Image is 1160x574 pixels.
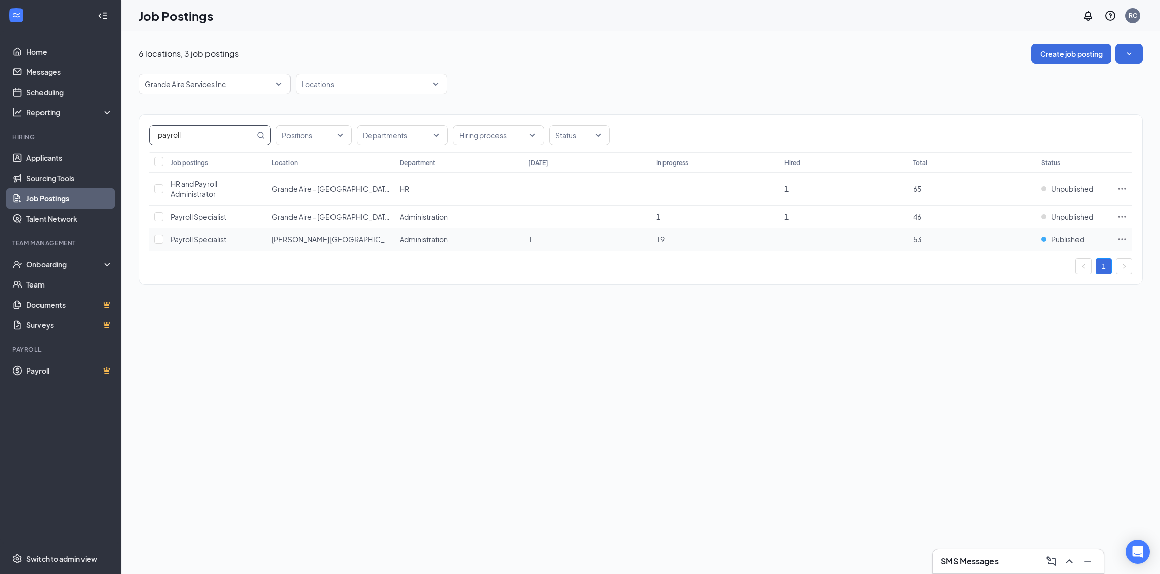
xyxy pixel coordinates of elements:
h3: SMS Messages [941,556,999,567]
span: 1 [784,212,789,221]
p: 6 locations, 3 job postings [139,48,239,59]
div: Job postings [171,158,208,167]
th: [DATE] [523,152,651,173]
th: In progress [651,152,779,173]
span: 1 [656,212,660,221]
div: Payroll [12,345,111,354]
span: 19 [656,235,665,244]
div: Switch to admin view [26,554,97,564]
td: Grande Aire - Englewood [267,206,395,228]
li: Next Page [1116,258,1132,274]
span: Administration [400,235,448,244]
td: Grande Aire - Englewood [267,173,395,206]
span: Grande Aire - [GEOGRAPHIC_DATA] [272,184,391,193]
svg: Collapse [98,11,108,21]
div: RC [1129,11,1137,20]
button: left [1075,258,1092,274]
th: Hired [779,152,907,173]
div: Hiring [12,133,111,141]
span: Payroll Specialist [171,212,226,221]
td: Administration [395,206,523,228]
span: Administration [400,212,448,221]
span: 1 [784,184,789,193]
a: 1 [1096,259,1111,274]
svg: Ellipses [1117,212,1127,222]
svg: Ellipses [1117,234,1127,244]
a: PayrollCrown [26,360,113,381]
a: Scheduling [26,82,113,102]
span: Grande Aire - [GEOGRAPHIC_DATA] [272,212,391,221]
td: Administration [395,228,523,251]
svg: Analysis [12,107,22,117]
span: 65 [913,184,921,193]
span: 1 [528,235,532,244]
div: Team Management [12,239,111,248]
div: Reporting [26,107,113,117]
input: Search job postings [150,126,255,145]
a: DocumentsCrown [26,295,113,315]
div: Open Intercom Messenger [1126,540,1150,564]
span: 46 [913,212,921,221]
th: Total [908,152,1036,173]
span: Unpublished [1051,184,1093,194]
h1: Job Postings [139,7,213,24]
li: Previous Page [1075,258,1092,274]
span: left [1081,263,1087,269]
th: Status [1036,152,1112,173]
svg: Ellipses [1117,184,1127,194]
span: [PERSON_NAME][GEOGRAPHIC_DATA] [272,235,403,244]
a: SurveysCrown [26,315,113,335]
p: Grande Aire Services Inc. [145,79,228,89]
svg: WorkstreamLogo [11,10,21,20]
span: 53 [913,235,921,244]
svg: UserCheck [12,259,22,269]
div: Location [272,158,298,167]
li: 1 [1096,258,1112,274]
svg: SmallChevronDown [1124,49,1134,59]
a: Home [26,42,113,62]
svg: MagnifyingGlass [257,131,265,139]
svg: Settings [12,554,22,564]
svg: ComposeMessage [1045,555,1057,567]
div: Department [400,158,435,167]
div: Onboarding [26,259,104,269]
svg: QuestionInfo [1104,10,1116,22]
a: Team [26,274,113,295]
a: Sourcing Tools [26,168,113,188]
td: HR [395,173,523,206]
span: Payroll Specialist [171,235,226,244]
svg: ChevronUp [1063,555,1075,567]
a: Applicants [26,148,113,168]
button: ComposeMessage [1043,553,1059,569]
span: HR [400,184,409,193]
a: Talent Network [26,209,113,229]
span: right [1121,263,1127,269]
a: Job Postings [26,188,113,209]
span: Unpublished [1051,212,1093,222]
button: ChevronUp [1061,553,1078,569]
button: Create job posting [1031,44,1111,64]
button: right [1116,258,1132,274]
button: Minimize [1080,553,1096,569]
span: Published [1051,234,1084,244]
button: SmallChevronDown [1115,44,1143,64]
a: Messages [26,62,113,82]
svg: Notifications [1082,10,1094,22]
svg: Minimize [1082,555,1094,567]
td: Haines AC - Bonita Springs [267,228,395,251]
span: HR and Payroll Administrator [171,179,217,198]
